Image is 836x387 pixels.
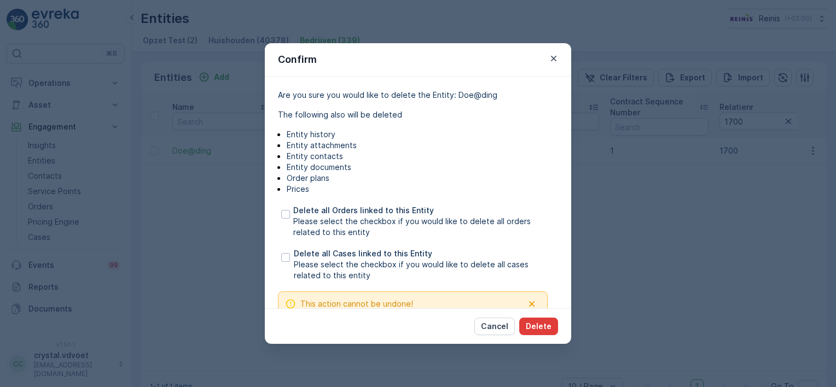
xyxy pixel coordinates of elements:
span: Please select the checkbox if you would like to delete all cases related to this entity [294,259,558,281]
p: Order plans [287,173,558,184]
p: Confirm [278,52,317,67]
p: Delete [526,321,551,332]
button: Cancel [474,318,515,335]
span: Delete all Cases linked to this Entity [294,248,558,259]
p: Entity history [287,129,558,140]
p: Are you sure you would like to delete the Entity: Doe@ding [278,90,558,101]
p: Entity documents [287,162,558,173]
p: The following also will be deleted [278,109,558,120]
p: Cancel [481,321,508,332]
span: Please select the checkbox if you would like to delete all orders related to this entity [293,216,558,238]
button: Delete [519,318,558,335]
p: Entity contacts [287,151,558,162]
p: This action cannot be undone! [300,298,413,309]
p: Entity attachments [287,140,558,151]
p: Prices [287,184,558,195]
span: Delete all Orders linked to this Entity [293,205,558,216]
